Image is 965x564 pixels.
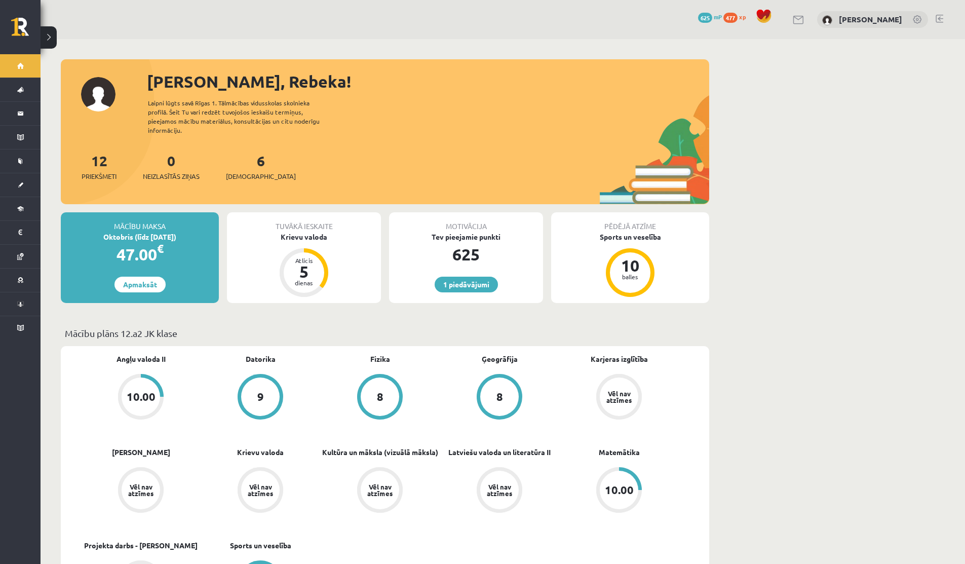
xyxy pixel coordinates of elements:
a: Sports un veselība [230,540,291,551]
div: Tev pieejamie punkti [389,232,543,242]
a: [PERSON_NAME] [839,14,902,24]
div: 9 [257,391,264,402]
a: Krievu valoda Atlicis 5 dienas [227,232,381,298]
span: Priekšmeti [82,171,117,181]
div: Vēl nav atzīmes [246,483,275,497]
span: € [157,241,164,256]
div: Vēl nav atzīmes [127,483,155,497]
div: 8 [377,391,383,402]
a: Vēl nav atzīmes [320,467,440,515]
div: 10 [615,257,645,274]
a: 625 mP [698,13,722,21]
div: Krievu valoda [227,232,381,242]
div: 10.00 [127,391,156,402]
a: Karjeras izglītība [591,354,648,364]
span: 625 [698,13,712,23]
a: 477 xp [723,13,751,21]
a: 0Neizlasītās ziņas [143,152,200,181]
a: Apmaksāt [114,277,166,292]
div: Tuvākā ieskaite [227,212,381,232]
a: Krievu valoda [237,447,284,458]
a: [PERSON_NAME] [112,447,170,458]
div: Atlicis [289,257,319,264]
a: Vēl nav atzīmes [559,374,679,422]
div: Vēl nav atzīmes [605,390,633,403]
span: Neizlasītās ziņas [143,171,200,181]
div: Vēl nav atzīmes [366,483,394,497]
div: 8 [496,391,503,402]
img: Rebeka Trofimova [822,15,832,25]
div: dienas [289,280,319,286]
a: Matemātika [599,447,640,458]
a: Vēl nav atzīmes [201,467,320,515]
a: Latviešu valoda un literatūra II [448,447,551,458]
a: Vēl nav atzīmes [440,467,559,515]
div: Sports un veselība [551,232,709,242]
div: 5 [289,264,319,280]
span: xp [739,13,746,21]
div: Pēdējā atzīme [551,212,709,232]
div: Oktobris (līdz [DATE]) [61,232,219,242]
a: 1 piedāvājumi [435,277,498,292]
div: Mācību maksa [61,212,219,232]
a: 12Priekšmeti [82,152,117,181]
a: 8 [320,374,440,422]
a: Ģeogrāfija [482,354,518,364]
a: 10.00 [81,374,201,422]
a: Datorika [246,354,276,364]
a: Kultūra un māksla (vizuālā māksla) [322,447,438,458]
div: 47.00 [61,242,219,267]
span: 477 [723,13,738,23]
a: Fizika [370,354,390,364]
div: balles [615,274,645,280]
a: Rīgas 1. Tālmācības vidusskola [11,18,41,43]
a: 10.00 [559,467,679,515]
div: Vēl nav atzīmes [485,483,514,497]
a: Vēl nav atzīmes [81,467,201,515]
div: Motivācija [389,212,543,232]
div: [PERSON_NAME], Rebeka! [147,69,709,94]
div: 625 [389,242,543,267]
div: 10.00 [605,484,634,496]
a: Projekta darbs - [PERSON_NAME] [84,540,198,551]
div: Laipni lūgts savā Rīgas 1. Tālmācības vidusskolas skolnieka profilā. Šeit Tu vari redzēt tuvojošo... [148,98,337,135]
span: [DEMOGRAPHIC_DATA] [226,171,296,181]
a: 6[DEMOGRAPHIC_DATA] [226,152,296,181]
p: Mācību plāns 12.a2 JK klase [65,326,705,340]
a: Sports un veselība 10 balles [551,232,709,298]
a: 9 [201,374,320,422]
span: mP [714,13,722,21]
a: 8 [440,374,559,422]
a: Angļu valoda II [117,354,166,364]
